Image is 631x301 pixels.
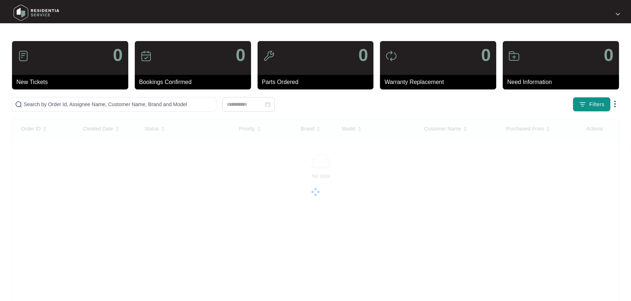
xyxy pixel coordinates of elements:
[611,100,619,108] img: dropdown arrow
[507,78,619,87] p: Need Information
[139,78,251,87] p: Bookings Confirmed
[113,47,123,64] p: 0
[11,2,62,24] img: residentia service logo
[508,50,520,62] img: icon
[263,50,275,62] img: icon
[24,100,213,108] input: Search by Order Id, Assignee Name, Customer Name, Brand and Model
[573,97,611,112] button: filter iconFilters
[17,50,29,62] img: icon
[140,50,152,62] img: icon
[15,101,22,108] img: search-icon
[262,78,374,87] p: Parts Ordered
[16,78,128,87] p: New Tickets
[481,47,491,64] p: 0
[236,47,246,64] p: 0
[616,12,620,16] img: dropdown arrow
[385,50,397,62] img: icon
[358,47,368,64] p: 0
[579,101,586,108] img: filter icon
[604,47,614,64] p: 0
[384,78,496,87] p: Warranty Replacement
[589,101,604,108] span: Filters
